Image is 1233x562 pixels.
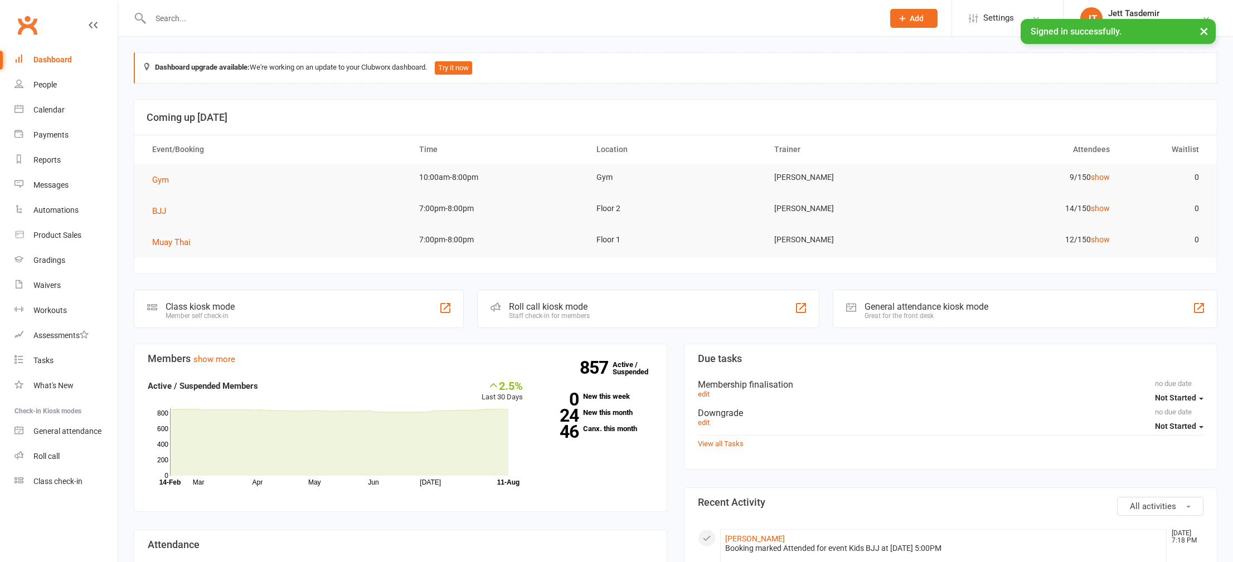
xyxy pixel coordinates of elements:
[33,477,82,486] div: Class check-in
[14,148,118,173] a: Reports
[33,206,79,214] div: Automations
[14,373,118,398] a: What's New
[14,469,118,494] a: Class kiosk mode
[33,180,69,189] div: Messages
[586,227,764,253] td: Floor 1
[482,379,523,403] div: Last 30 Days
[698,379,1203,390] div: Membership finalisation
[942,227,1120,253] td: 12/150
[698,390,710,398] a: edit
[1155,388,1203,408] button: Not Started
[14,173,118,198] a: Messages
[698,353,1203,364] h3: Due tasks
[14,248,118,273] a: Gradings
[155,63,250,71] strong: Dashboard upgrade available:
[1091,173,1110,182] a: show
[1120,196,1208,222] td: 0
[166,312,235,320] div: Member self check-in
[764,135,942,164] th: Trainer
[148,381,258,391] strong: Active / Suspended Members
[13,11,41,39] a: Clubworx
[33,231,81,240] div: Product Sales
[1120,164,1208,190] td: 0
[147,11,876,26] input: Search...
[152,204,174,218] button: BJJ
[1091,235,1110,244] a: show
[148,539,653,550] h3: Attendance
[14,97,118,123] a: Calendar
[1080,7,1103,30] div: JT
[540,393,653,400] a: 0New this week
[1108,18,1202,28] div: Bujutsu Martial Arts Centre
[540,423,579,440] strong: 46
[193,354,235,364] a: show more
[1130,501,1176,511] span: All activities
[698,439,744,448] a: View all Tasks
[983,6,1014,31] span: Settings
[698,408,1203,418] div: Downgrade
[152,236,198,249] button: Muay Thai
[586,135,764,164] th: Location
[409,135,587,164] th: Time
[910,14,924,23] span: Add
[14,223,118,248] a: Product Sales
[1120,135,1208,164] th: Waitlist
[725,534,785,543] a: [PERSON_NAME]
[698,497,1203,508] h3: Recent Activity
[540,407,579,424] strong: 24
[1117,497,1203,516] button: All activities
[540,409,653,416] a: 24New this month
[14,198,118,223] a: Automations
[540,391,579,408] strong: 0
[482,379,523,392] div: 2.5%
[1194,19,1214,43] button: ×
[1120,227,1208,253] td: 0
[1166,530,1203,544] time: [DATE] 7:18 PM
[1155,422,1196,431] span: Not Started
[33,256,65,265] div: Gradings
[14,323,118,348] a: Assessments
[33,105,65,114] div: Calendar
[14,273,118,298] a: Waivers
[764,196,942,222] td: [PERSON_NAME]
[33,452,60,461] div: Roll call
[942,196,1120,222] td: 14/150
[1031,26,1122,37] span: Signed in successfully.
[698,418,710,427] a: edit
[1155,416,1203,436] button: Not Started
[409,196,587,222] td: 7:00pm-8:00pm
[33,306,67,315] div: Workouts
[33,80,57,89] div: People
[942,135,1120,164] th: Attendees
[14,72,118,97] a: People
[14,348,118,373] a: Tasks
[152,175,169,185] span: Gym
[509,301,590,312] div: Roll call kiosk mode
[764,164,942,190] td: [PERSON_NAME]
[14,419,118,444] a: General attendance kiosk mode
[580,359,613,376] strong: 857
[409,227,587,253] td: 7:00pm-8:00pm
[33,155,61,164] div: Reports
[14,298,118,323] a: Workouts
[890,9,938,28] button: Add
[33,427,101,436] div: General attendance
[166,301,235,312] div: Class kiosk mode
[147,112,1205,123] h3: Coming up [DATE]
[142,135,409,164] th: Event/Booking
[540,425,653,432] a: 46Canx. this month
[14,47,118,72] a: Dashboard
[33,381,74,390] div: What's New
[33,281,61,290] div: Waivers
[764,227,942,253] td: [PERSON_NAME]
[148,353,653,364] h3: Members
[33,331,89,340] div: Assessments
[586,164,764,190] td: Gym
[152,237,191,247] span: Muay Thai
[152,173,177,187] button: Gym
[1155,393,1196,402] span: Not Started
[865,312,988,320] div: Great for the front desk
[865,301,988,312] div: General attendance kiosk mode
[152,206,166,216] span: BJJ
[1091,204,1110,213] a: show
